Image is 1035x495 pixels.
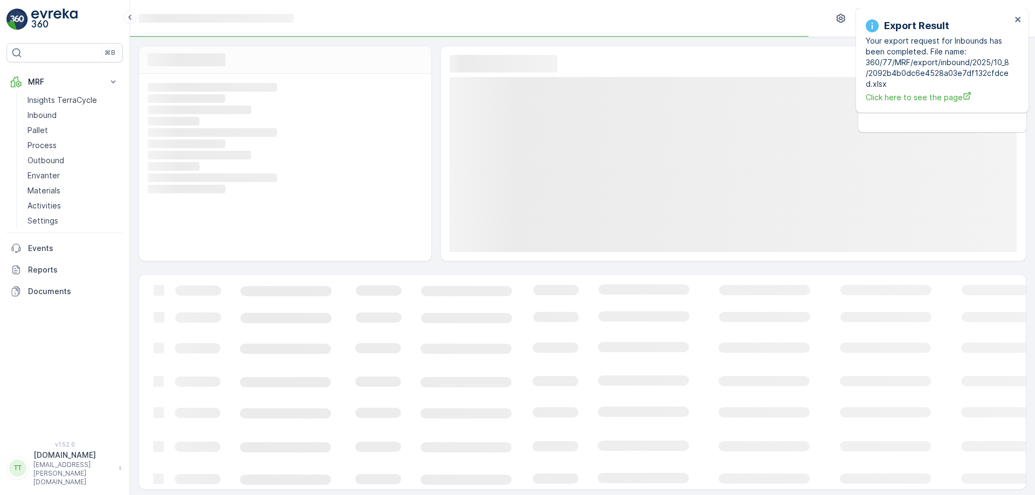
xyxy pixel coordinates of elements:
[6,441,123,448] span: v 1.52.0
[27,110,57,121] p: Inbound
[6,259,123,281] a: Reports
[6,238,123,259] a: Events
[23,198,123,213] a: Activities
[23,93,123,108] a: Insights TerraCycle
[33,461,113,486] p: [EMAIL_ADDRESS][PERSON_NAME][DOMAIN_NAME]
[6,71,123,93] button: MRF
[6,9,28,30] img: logo
[866,36,1011,89] p: Your export request for Inbounds has been completed. File name: 360/77/MRF/export/inbound/2025/10...
[27,185,60,196] p: Materials
[27,155,64,166] p: Outbound
[28,264,119,275] p: Reports
[6,450,123,486] button: TT[DOMAIN_NAME][EMAIL_ADDRESS][PERSON_NAME][DOMAIN_NAME]
[27,125,48,136] p: Pallet
[23,123,123,138] a: Pallet
[28,76,101,87] p: MRF
[884,18,949,33] p: Export Result
[27,215,58,226] p: Settings
[28,243,119,254] p: Events
[31,9,78,30] img: logo_light-DOdMpM7g.png
[105,48,115,57] p: ⌘B
[23,168,123,183] a: Envanter
[1015,15,1022,25] button: close
[27,140,57,151] p: Process
[866,92,1011,103] a: Click here to see the page
[33,450,113,461] p: [DOMAIN_NAME]
[23,108,123,123] a: Inbound
[27,170,60,181] p: Envanter
[27,95,97,106] p: Insights TerraCycle
[9,459,26,477] div: TT
[23,153,123,168] a: Outbound
[6,281,123,302] a: Documents
[23,138,123,153] a: Process
[27,200,61,211] p: Activities
[23,213,123,228] a: Settings
[23,183,123,198] a: Materials
[28,286,119,297] p: Documents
